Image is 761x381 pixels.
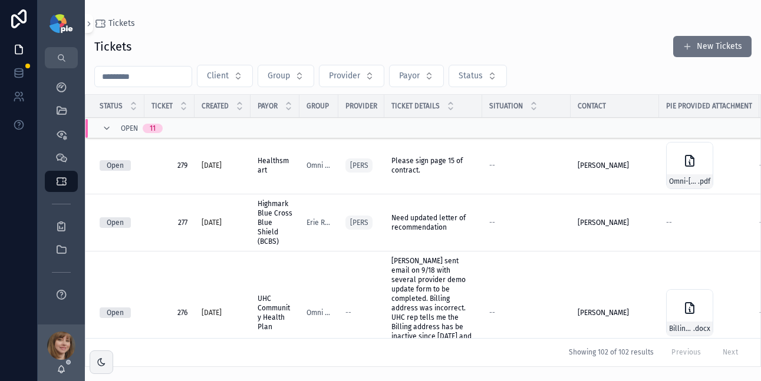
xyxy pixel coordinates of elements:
a: Tickets [94,18,135,29]
a: [PERSON_NAME] [345,156,377,175]
span: Contact [578,101,606,111]
h1: Tickets [94,38,131,55]
a: Omni Eye Specialists, [GEOGRAPHIC_DATA] [307,308,331,317]
span: Open [121,124,138,133]
span: Pie Provided Attachment [666,101,752,111]
a: -- [666,218,752,227]
button: Select Button [319,65,384,87]
span: .pdf [698,177,710,186]
a: 277 [151,218,187,227]
a: [PERSON_NAME] [578,161,652,170]
div: Open [107,160,124,171]
a: [DATE] [202,218,243,227]
a: Erie Retinal Surgery, Inc [307,218,331,227]
p: [DATE] [202,161,222,170]
button: New Tickets [673,36,752,57]
span: Created [202,101,229,111]
a: [PERSON_NAME] [345,216,373,230]
span: [PERSON_NAME] [350,218,368,227]
a: Open [100,160,137,171]
a: [PERSON_NAME] [345,158,373,173]
span: Client [207,70,229,82]
a: [DATE] [202,161,243,170]
a: Billing-Address-Update-LOI-.docx [666,289,752,336]
a: Open [100,217,137,228]
span: Status [100,101,123,111]
span: Situation [489,101,523,111]
a: Omni-[MEDICAL_DATA]-of-NY-PC-Agreement.pdf [666,142,752,189]
span: Provider [345,101,377,111]
a: -- [489,161,564,170]
a: -- [489,308,564,317]
a: [DATE] [202,308,243,317]
img: App logo [50,14,73,33]
a: 279 [151,161,187,170]
span: .docx [693,324,710,333]
span: Tickets [108,18,135,29]
span: Group [307,101,329,111]
span: [PERSON_NAME] [578,218,629,227]
span: -- [666,218,672,227]
a: -- [489,218,564,227]
span: Payor [399,70,420,82]
a: Highmark Blue Cross Blue Shield (BCBS) [258,199,292,246]
button: Select Button [197,65,253,87]
span: Omni-[MEDICAL_DATA]-of-NY-PC-Agreement [669,177,698,186]
a: -- [345,308,377,317]
div: Open [107,217,124,228]
span: Billing-Address-Update-LOI- [669,324,693,333]
span: [PERSON_NAME] [578,308,629,317]
a: Open [100,307,137,318]
a: [PERSON_NAME] sent email on 9/18 with several provider demo update form to be completed. Billing ... [391,256,475,369]
a: 276 [151,308,187,317]
a: Please sign page 15 of contract. [391,156,475,175]
span: [PERSON_NAME] [350,161,368,170]
a: [PERSON_NAME] [578,308,652,317]
span: -- [489,161,495,170]
p: [DATE] [202,308,222,317]
span: Provider [329,70,360,82]
a: [PERSON_NAME] [578,218,652,227]
span: Group [268,70,290,82]
button: Select Button [449,65,507,87]
span: -- [345,308,351,317]
button: Select Button [389,65,444,87]
a: [PERSON_NAME] [345,213,377,232]
a: Healthsmart [258,156,292,175]
span: -- [489,218,495,227]
span: [PERSON_NAME] [578,161,629,170]
span: -- [489,308,495,317]
span: Payor [258,101,278,111]
div: Open [107,307,124,318]
span: Status [459,70,483,82]
a: Need updated letter of recommendation [391,213,475,232]
div: scrollable content [38,68,85,320]
p: [DATE] [202,218,222,227]
a: Omni [MEDICAL_DATA] of NY, PC [307,161,331,170]
span: Ticket [151,101,173,111]
a: UHC Community Health Plan [258,294,292,332]
button: Select Button [258,65,314,87]
span: Ticket Details [391,101,440,111]
div: 11 [150,124,156,133]
span: Showing 102 of 102 results [569,348,654,357]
